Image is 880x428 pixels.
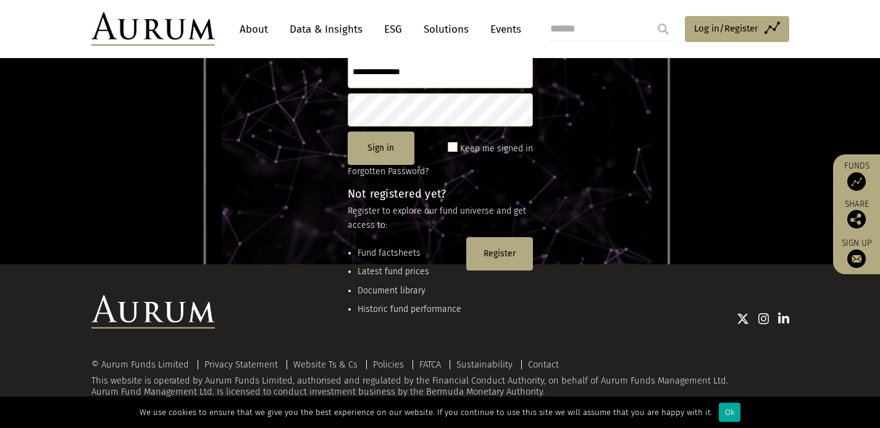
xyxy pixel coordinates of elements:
button: Sign in [348,132,414,165]
a: ESG [378,18,408,41]
a: Website Ts & Cs [293,359,358,370]
li: Fund factsheets [358,246,461,260]
span: Log in/Register [694,21,758,36]
a: Privacy Statement [204,359,278,370]
img: Linkedin icon [778,313,789,325]
img: Instagram icon [758,313,769,325]
a: Events [484,18,521,41]
div: Share [839,200,874,229]
p: Register to explore our fund universe and get access to: [348,204,533,232]
input: Submit [651,17,676,41]
div: Ok [719,403,740,422]
div: © Aurum Funds Limited [91,360,195,369]
a: Contact [528,359,559,370]
a: Sustainability [456,359,513,370]
a: Sign up [839,238,874,268]
img: Aurum Logo [91,295,215,329]
a: Log in/Register [685,16,789,42]
li: Latest fund prices [358,265,461,279]
a: FATCA [419,359,441,370]
label: Keep me signed in [460,141,533,156]
img: Twitter icon [737,313,749,325]
a: Policies [373,359,404,370]
li: Document library [358,284,461,298]
img: Share this post [847,210,866,229]
a: Data & Insights [283,18,369,41]
button: Register [466,237,533,271]
img: Access Funds [847,172,866,191]
img: Sign up to our newsletter [847,250,866,268]
img: Aurum [91,12,215,46]
div: This website is operated by Aurum Funds Limited, authorised and regulated by the Financial Conduc... [91,359,789,397]
a: About [233,18,274,41]
a: Forgotten Password? [348,166,429,177]
h4: Not registered yet? [348,188,533,199]
a: Solutions [417,18,475,41]
a: Funds [839,161,874,191]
